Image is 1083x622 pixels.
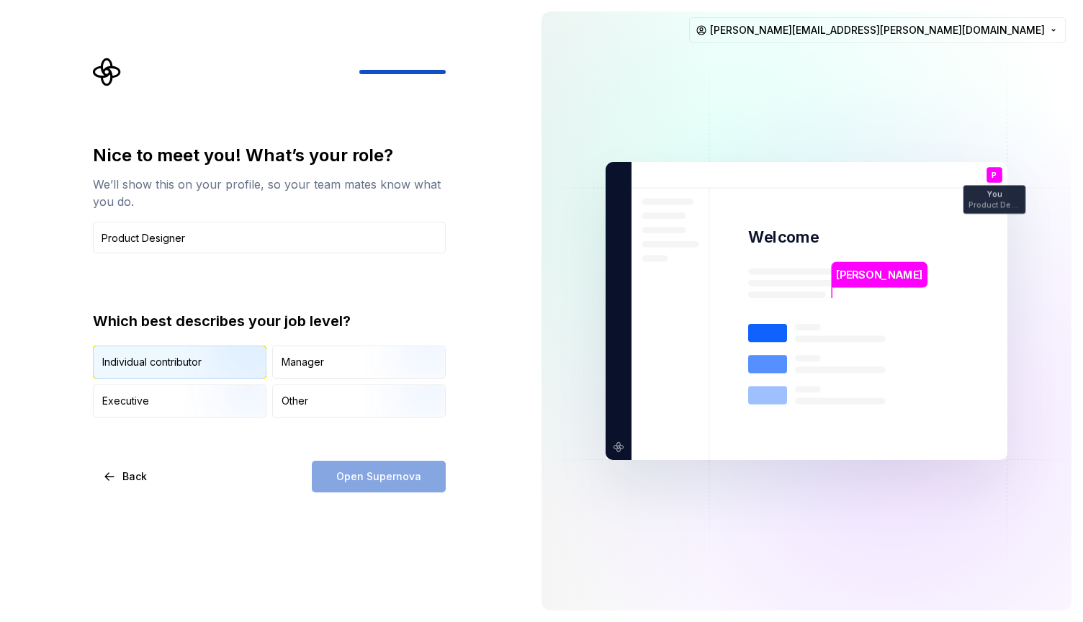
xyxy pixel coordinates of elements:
div: We’ll show this on your profile, so your team mates know what you do. [93,176,446,210]
button: [PERSON_NAME][EMAIL_ADDRESS][PERSON_NAME][DOMAIN_NAME] [689,17,1066,43]
p: [PERSON_NAME] [836,267,922,283]
span: [PERSON_NAME][EMAIL_ADDRESS][PERSON_NAME][DOMAIN_NAME] [710,23,1045,37]
div: Executive [102,394,149,408]
div: Nice to meet you! What’s your role? [93,144,446,167]
div: Other [282,394,308,408]
p: Welcome [748,227,819,248]
input: Job title [93,222,446,253]
button: Back [93,461,159,492]
span: Back [122,469,147,484]
p: You [987,191,1002,199]
p: Product Designer [969,201,1020,209]
div: Individual contributor [102,355,202,369]
div: Which best describes your job level? [93,311,446,331]
p: P [992,171,997,179]
div: Manager [282,355,324,369]
svg: Supernova Logo [93,58,122,86]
